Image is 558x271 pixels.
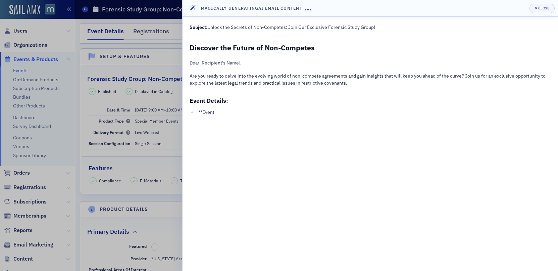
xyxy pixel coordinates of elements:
h2: Discover the Future of Non-Competes [190,43,551,52]
strong: Event Details: [190,97,228,104]
p: Unlock the Secrets of Non-Competes: Join Our Exclusive Forensic Study Group! [190,24,551,31]
p: Dear [Recipient's Name], [190,59,551,66]
button: Close [529,4,554,13]
p: Are you ready to delve into the evolving world of non-compete agreements and gain insights that w... [190,73,551,87]
div: Close [538,6,550,10]
h4: Magically Generating AI Email Content [201,5,305,11]
strong: Subject: [190,24,207,30]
